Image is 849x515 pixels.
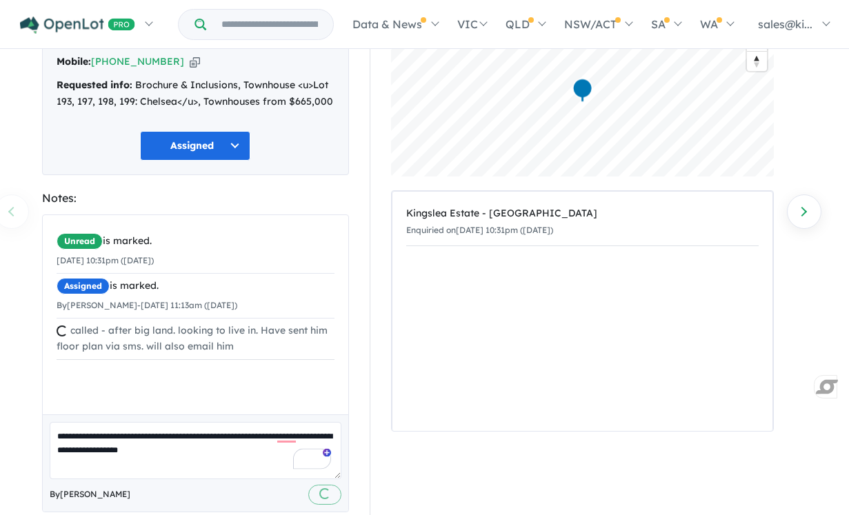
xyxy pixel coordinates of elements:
img: Openlot PRO Logo White [20,17,135,34]
small: [DATE] 10:31pm ([DATE]) [57,255,154,265]
a: Kingslea Estate - [GEOGRAPHIC_DATA]Enquiried on[DATE] 10:31pm ([DATE]) [406,199,759,246]
div: Brochure & Inclusions, Townhouse <u>Lot 193, 197, 198, 199: Chelsea</u>, Townhouses from $665,000 [57,77,334,110]
a: [PHONE_NUMBER] [91,55,184,68]
strong: Requested info: [57,79,132,91]
span: Assigned [57,278,110,294]
div: is marked. [57,233,334,250]
button: Reset bearing to north [747,51,767,71]
div: Map marker [572,78,592,103]
canvas: Map [391,4,774,176]
span: sales@ki... [758,17,812,31]
strong: Mobile: [57,55,91,68]
small: By [PERSON_NAME] - [DATE] 11:13am ([DATE]) [57,300,237,310]
button: Assigned [140,131,250,161]
span: Unread [57,233,103,250]
div: Notes: [42,189,349,208]
span: called - after big land. looking to live in. Have sent him floor plan via sms. will also email him [57,324,328,353]
span: Reset bearing to north [747,52,767,71]
textarea: To enrich screen reader interactions, please activate Accessibility in Grammarly extension settings [50,422,341,479]
div: Kingslea Estate - [GEOGRAPHIC_DATA] [406,205,759,222]
div: is marked. [57,278,334,294]
span: By [PERSON_NAME] [50,487,130,501]
input: Try estate name, suburb, builder or developer [209,10,330,39]
small: Enquiried on [DATE] 10:31pm ([DATE]) [406,225,553,235]
button: Copy [190,54,200,69]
